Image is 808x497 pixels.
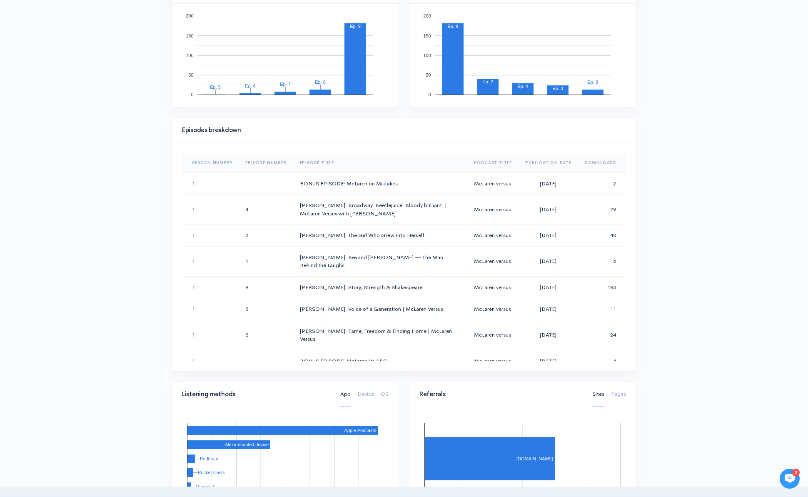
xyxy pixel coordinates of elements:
td: BONUS EPISODE: McLaren on Mistakes [293,172,467,195]
text: 150 [423,33,431,38]
svg: A chart. [182,14,389,97]
td: 183 [578,276,626,298]
th: Sort column [519,153,578,173]
td: McLaren versus [467,172,519,195]
text: 150 [186,33,193,38]
td: [DATE] [519,172,578,195]
td: McLaren versus [467,246,519,276]
td: 1 [182,225,239,247]
svg: A chart. [419,14,626,97]
td: 6 [578,246,626,276]
iframe: gist-messenger-bubble-iframe [780,469,800,489]
td: 2 [239,225,293,247]
p: Find an answer quickly [11,143,155,153]
text: 50 [188,72,193,77]
button: New conversation [13,110,154,127]
a: Pages [611,382,626,407]
td: 1 [182,276,239,298]
text: 0 [428,92,431,97]
text: Overcast [196,484,214,489]
td: [DATE] [519,320,578,350]
a: OS [381,382,389,407]
td: 9 [239,276,293,298]
text: 100 [186,53,193,58]
td: McLaren versus [467,298,519,320]
text: Ep. 9 [447,24,458,29]
th: Sort column [293,153,467,173]
th: Sort column [239,153,293,173]
td: [DATE] [519,276,578,298]
td: 4 [578,350,626,372]
text: Ep. 2 [482,79,493,84]
td: 11 [578,298,626,320]
td: [DATE] [519,298,578,320]
td: 40 [578,225,626,247]
td: [PERSON_NAME]: The Girl Who Grew Into Herself [293,225,467,247]
text: 200 [423,13,431,18]
text: 100 [423,53,431,58]
td: [PERSON_NAME]: Story, Strength & Shakespeare [293,276,467,298]
td: BONUS EPISODE: McLaren Vs ABC [293,350,467,372]
a: Device [357,382,374,407]
a: Sites [592,382,604,407]
td: McLaren versus [467,276,519,298]
text: Ep. 6 [245,83,256,88]
td: [DATE] [519,225,578,247]
text: Alexa-enabled device [225,442,269,447]
h4: Referrals [419,391,582,398]
text: [DOMAIN_NAME] [516,456,553,461]
td: 29 [578,195,626,225]
h2: Just let us know if you need anything and we'll be happy to help! 🙂 [12,55,154,95]
td: [PERSON_NAME]: Broadway. Beetlejuice. Bloody brilliant. | McLaren Versus with [PERSON_NAME] [293,195,467,225]
td: 1 [182,350,239,372]
td: [PERSON_NAME]: Fame, Freedom & Finding Home | McLaren Versus [293,320,467,350]
a: App [340,382,351,407]
td: 3 [239,320,293,350]
text: Podbean [200,456,218,461]
td: 8 [239,298,293,320]
td: 2 [578,172,626,195]
th: Sort column [467,153,519,173]
td: [DATE] [519,195,578,225]
td: [DATE] [519,246,578,276]
td: McLaren versus [467,320,519,350]
td: 1 [182,195,239,225]
td: 1 [182,172,239,195]
td: [PERSON_NAME]: Beyond [PERSON_NAME] — The Man Behind the Laughs [293,246,467,276]
th: Sort column [578,153,626,173]
text: 200 [186,13,193,18]
td: McLaren versus [467,225,519,247]
input: Search articles [24,157,149,173]
td: [DATE] [519,350,578,372]
th: Sort column [182,153,239,173]
td: McLaren versus [467,195,519,225]
text: Pocket Casts [198,470,225,475]
h1: Hi [PERSON_NAME] 👋 [12,40,154,54]
text: Ep. 4 [517,84,528,89]
td: McLaren versus [467,350,519,372]
text: 0 [191,92,193,97]
text: Ep. 8 [315,80,326,85]
text: Ep. 7 [280,82,291,87]
h4: Listening methods [182,391,330,398]
text: Ep. 3 [552,86,563,91]
h4: Episodes breakdown [182,127,621,134]
text: 50 [426,72,431,77]
td: 4 [239,195,293,225]
td: 1 [239,246,293,276]
td: 1 [182,246,239,276]
text: Apple Podcasts [344,428,377,433]
td: 1 [182,298,239,320]
td: 1 [182,320,239,350]
td: [PERSON_NAME]: Voice of a Generation | McLaren Versus [293,298,467,320]
text: Ep. 9 [350,24,361,29]
span: New conversation [54,115,100,122]
text: Ep. 8 [587,80,598,85]
text: Ep. 5 [210,85,221,90]
td: 24 [578,320,626,350]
